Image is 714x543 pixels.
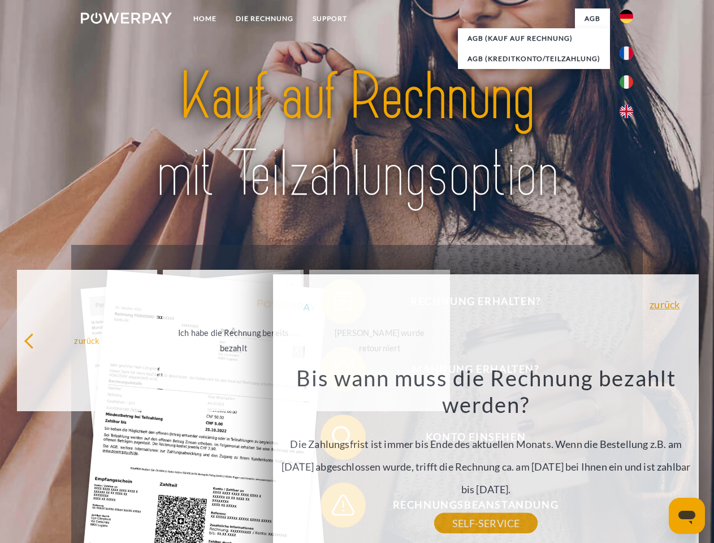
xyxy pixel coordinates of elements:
a: AGB (Kreditkonto/Teilzahlung) [458,49,610,69]
h3: Bis wann muss die Rechnung bezahlt werden? [280,364,693,419]
a: agb [575,8,610,29]
a: SUPPORT [303,8,357,29]
a: SELF-SERVICE [434,513,538,533]
div: zurück [24,333,151,348]
div: Die Zahlungsfrist ist immer bis Ende des aktuellen Monats. Wenn die Bestellung z.B. am [DATE] abg... [280,364,693,523]
img: title-powerpay_de.svg [108,54,606,217]
img: en [620,105,633,118]
a: zurück [650,299,680,309]
img: de [620,10,633,23]
a: Home [184,8,226,29]
div: Ich habe die Rechnung bereits bezahlt [170,325,297,356]
img: logo-powerpay-white.svg [81,12,172,24]
iframe: Schaltfläche zum Öffnen des Messaging-Fensters [669,498,705,534]
a: DIE RECHNUNG [226,8,303,29]
a: AGB (Kauf auf Rechnung) [458,28,610,49]
img: it [620,75,633,89]
img: fr [620,46,633,60]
